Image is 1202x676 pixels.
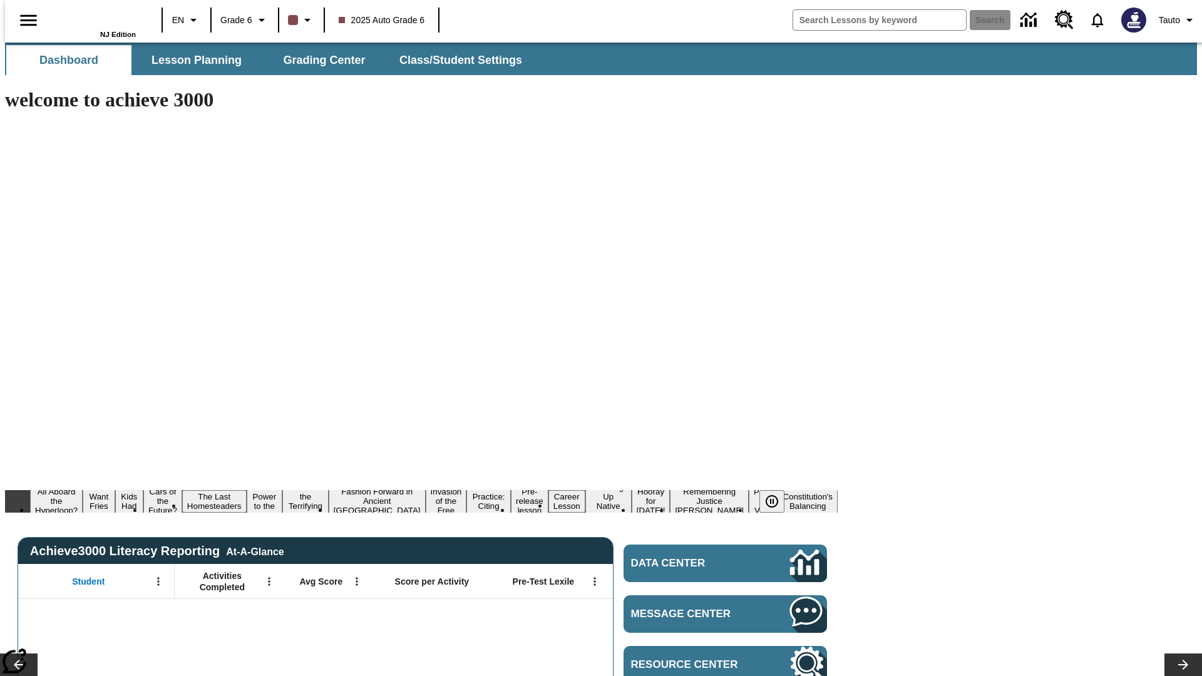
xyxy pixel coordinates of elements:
[1081,4,1114,36] a: Notifications
[631,658,753,671] span: Resource Center
[182,490,247,513] button: Slide 5 The Last Homesteaders
[339,14,425,27] span: 2025 Auto Grade 6
[6,45,131,75] button: Dashboard
[152,53,242,68] span: Lesson Planning
[143,485,182,517] button: Slide 4 Cars of the Future?
[72,576,105,587] span: Student
[1121,8,1146,33] img: Avatar
[631,557,748,570] span: Data Center
[247,481,283,522] button: Slide 6 Solar Power to the People
[1114,4,1154,36] button: Select a new avatar
[115,471,143,531] button: Slide 3 Dirty Jobs Kids Had To Do
[181,570,264,593] span: Activities Completed
[283,53,365,68] span: Grading Center
[39,53,98,68] span: Dashboard
[1047,3,1081,37] a: Resource Center, Will open in new tab
[466,481,511,522] button: Slide 10 Mixed Practice: Citing Evidence
[30,544,284,558] span: Achieve3000 Literacy Reporting
[215,9,274,31] button: Grade: Grade 6, Select a grade
[54,6,136,31] a: Home
[220,14,252,27] span: Grade 6
[83,471,115,531] button: Slide 2 Do You Want Fries With That?
[134,45,259,75] button: Lesson Planning
[631,608,753,620] span: Message Center
[1164,653,1202,676] button: Lesson carousel, Next
[260,572,279,591] button: Open Menu
[1013,3,1047,38] a: Data Center
[283,9,320,31] button: Class color is dark brown. Change class color
[10,2,47,39] button: Open side menu
[30,485,83,517] button: Slide 1 All Aboard the Hyperloop?
[329,485,426,517] button: Slide 8 Fashion Forward in Ancient Rome
[513,576,575,587] span: Pre-Test Lexile
[1159,14,1180,27] span: Tauto
[749,485,778,517] button: Slide 16 Point of View
[793,10,966,30] input: search field
[149,572,168,591] button: Open Menu
[548,490,585,513] button: Slide 12 Career Lesson
[399,53,522,68] span: Class/Student Settings
[426,476,467,526] button: Slide 9 The Invasion of the Free CD
[670,485,749,517] button: Slide 15 Remembering Justice O'Connor
[395,576,470,587] span: Score per Activity
[100,31,136,38] span: NJ Edition
[5,43,1197,75] div: SubNavbar
[1154,9,1202,31] button: Profile/Settings
[624,545,827,582] a: Data Center
[54,4,136,38] div: Home
[632,485,670,517] button: Slide 14 Hooray for Constitution Day!
[585,572,604,591] button: Open Menu
[299,576,342,587] span: Avg Score
[624,595,827,633] a: Message Center
[262,45,387,75] button: Grading Center
[5,45,533,75] div: SubNavbar
[347,572,366,591] button: Open Menu
[759,490,784,513] button: Pause
[759,490,797,513] div: Pause
[226,544,284,558] div: At-A-Glance
[778,481,838,522] button: Slide 17 The Constitution's Balancing Act
[172,14,184,27] span: EN
[5,88,838,111] h1: welcome to achieve 3000
[389,45,532,75] button: Class/Student Settings
[167,9,207,31] button: Language: EN, Select a language
[282,481,329,522] button: Slide 7 Attack of the Terrifying Tomatoes
[585,481,632,522] button: Slide 13 Cooking Up Native Traditions
[511,485,548,517] button: Slide 11 Pre-release lesson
